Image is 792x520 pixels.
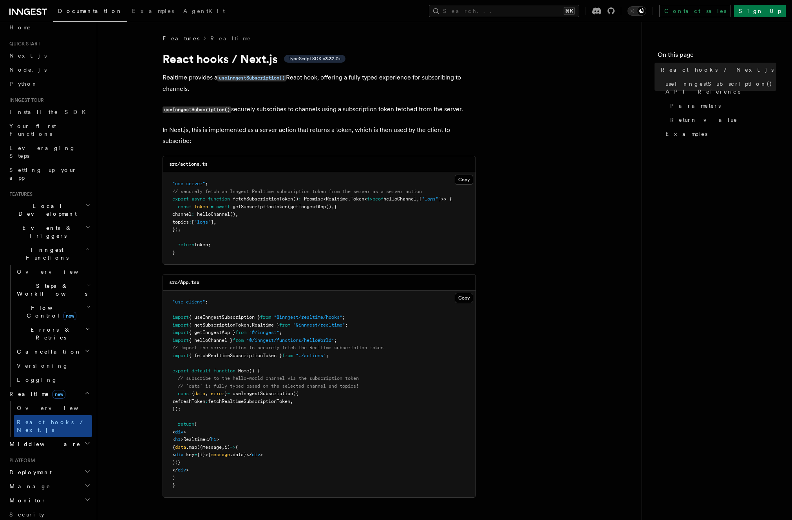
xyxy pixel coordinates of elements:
span: Quick start [6,41,40,47]
span: > [260,452,263,457]
span: Examples [665,130,707,138]
span: Logging [17,377,58,383]
span: export [172,196,189,202]
button: Monitor [6,493,92,507]
span: ; [205,181,208,186]
span: Versioning [17,363,69,369]
span: Platform [6,457,35,464]
span: ( [194,421,197,427]
a: React hooks / Next.js [14,415,92,437]
p: securely subscribes to channels using a subscription token fetched from the server. [163,104,476,115]
span: const [178,391,192,396]
span: Documentation [58,8,123,14]
span: Return value [670,116,738,124]
span: < [172,437,175,442]
button: Deployment [6,465,92,479]
span: ( [235,444,238,450]
span: from [235,330,246,335]
span: = [227,391,230,396]
span: Monitor [6,497,46,504]
a: Return value [667,113,776,127]
span: message [211,452,230,457]
span: ; [326,353,329,358]
span: useInngestSubscription() API Reference [665,80,776,96]
span: h1 [175,437,181,442]
h1: React hooks / Next.js [163,52,476,66]
p: In Next.js, this is implemented as a server action that returns a token, which is then used by th... [163,125,476,146]
span: "logs" [194,219,211,225]
code: useInngestSubscription() [217,75,286,81]
span: => [230,444,235,450]
span: { fetchRealtimeSubscriptionToken } [189,353,282,358]
span: } [172,250,175,255]
span: Realtime [326,196,348,202]
span: ] [211,219,213,225]
span: , [235,211,238,217]
span: "@inngest/realtime" [293,322,345,328]
span: , [331,204,334,209]
span: div [252,452,260,457]
span: fetchSubscriptionToken [233,196,293,202]
span: from [233,338,244,343]
span: data [194,391,205,396]
button: Cancellation [14,345,92,359]
span: . [348,196,351,202]
span: ((message [197,444,222,450]
span: from [282,353,293,358]
span: Python [9,81,38,87]
a: Overview [14,401,92,415]
span: export [172,368,189,374]
span: Your first Functions [9,123,56,137]
button: Copy [455,293,473,303]
span: { [172,444,175,450]
a: Logging [14,373,92,387]
span: = [211,204,213,209]
button: Errors & Retries [14,323,92,345]
span: refreshToken [172,399,205,404]
span: Node.js [9,67,47,73]
span: () { [249,368,260,374]
span: Leveraging Steps [9,145,76,159]
span: error [211,391,224,396]
span: } [224,391,227,396]
button: Steps & Workflows [14,279,92,301]
span: "use client" [172,299,205,305]
span: "@/inngest/functions/helloWorld" [246,338,334,343]
span: ; [342,314,345,320]
span: , [222,444,224,450]
span: new [63,312,76,320]
span: AgentKit [183,8,225,14]
div: Inngest Functions [6,265,92,387]
span: const [178,204,192,209]
span: function [208,196,230,202]
span: Parameters [670,102,721,110]
span: > [216,437,219,442]
span: Realtime } [252,322,279,328]
span: "@/inngest" [249,330,279,335]
span: "use server" [172,181,205,186]
a: Versioning [14,359,92,373]
span: TypeScript SDK v3.32.0+ [289,56,341,62]
span: import [172,314,189,320]
span: { useInngestSubscription } [189,314,260,320]
span: () [293,196,298,202]
span: Realtime [6,390,65,398]
code: useInngestSubscription() [163,107,231,113]
span: ; [345,322,348,328]
span: Promise [304,196,323,202]
span: data [175,444,186,450]
code: src/App.tsx [169,280,199,285]
span: default [192,368,211,374]
span: Deployment [6,468,52,476]
span: [ [419,196,422,202]
span: Local Development [6,202,85,218]
span: function [213,368,235,374]
span: ]>> { [438,196,452,202]
span: Middleware [6,440,81,448]
span: import [172,353,189,358]
span: Inngest tour [6,97,44,103]
span: from [279,322,290,328]
span: Security [9,511,44,518]
a: Parameters [667,99,776,113]
span: , [416,196,419,202]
